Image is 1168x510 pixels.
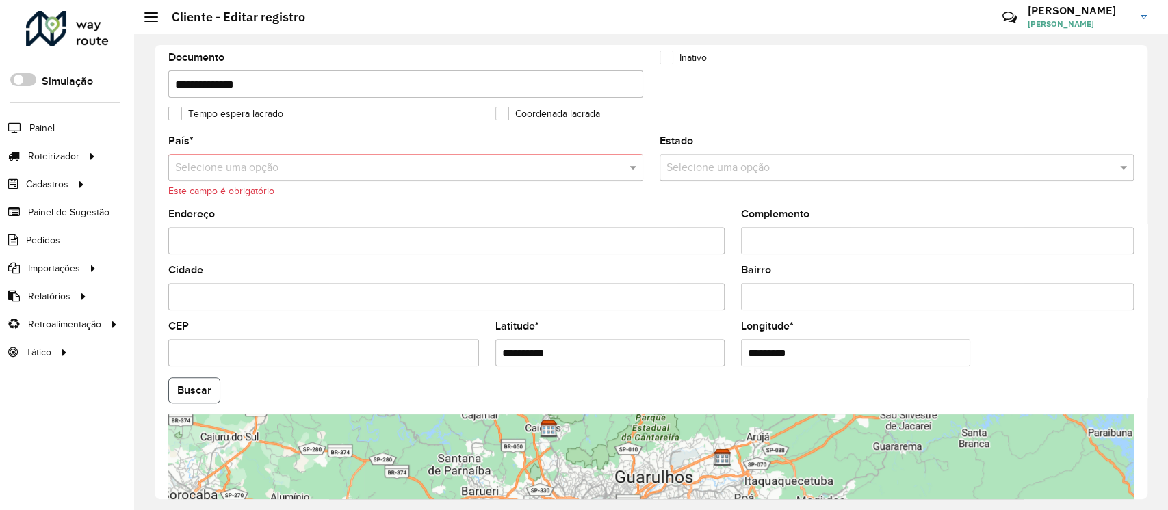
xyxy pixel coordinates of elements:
[495,107,600,121] label: Coordenada lacrada
[168,377,220,403] button: Buscar
[714,448,731,466] img: CDD Guarulhos
[168,186,274,196] formly-validation-message: Este campo é obrigatório
[660,133,693,149] label: Estado
[158,10,305,25] h2: Cliente - Editar registro
[168,107,283,121] label: Tempo espera lacrado
[168,206,215,222] label: Endereço
[29,121,55,135] span: Painel
[995,3,1024,32] a: Contato Rápido
[495,318,539,334] label: Latitude
[26,233,60,247] span: Pedidos
[168,49,224,66] label: Documento
[26,177,68,191] span: Cadastros
[168,133,194,149] label: País
[26,345,51,360] span: Tático
[28,317,101,332] span: Retroalimentação
[28,261,80,276] span: Importações
[28,205,109,219] span: Painel de Sugestão
[168,318,189,334] label: CEP
[741,206,809,222] label: Complemento
[1028,4,1130,17] h3: [PERSON_NAME]
[28,149,79,163] span: Roteirizador
[168,262,203,278] label: Cidade
[660,51,707,65] label: Inativo
[42,73,93,90] label: Simulação
[540,420,558,438] img: CDD Norte
[1028,18,1130,30] span: [PERSON_NAME]
[741,262,771,278] label: Bairro
[741,318,794,334] label: Longitude
[28,289,70,304] span: Relatórios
